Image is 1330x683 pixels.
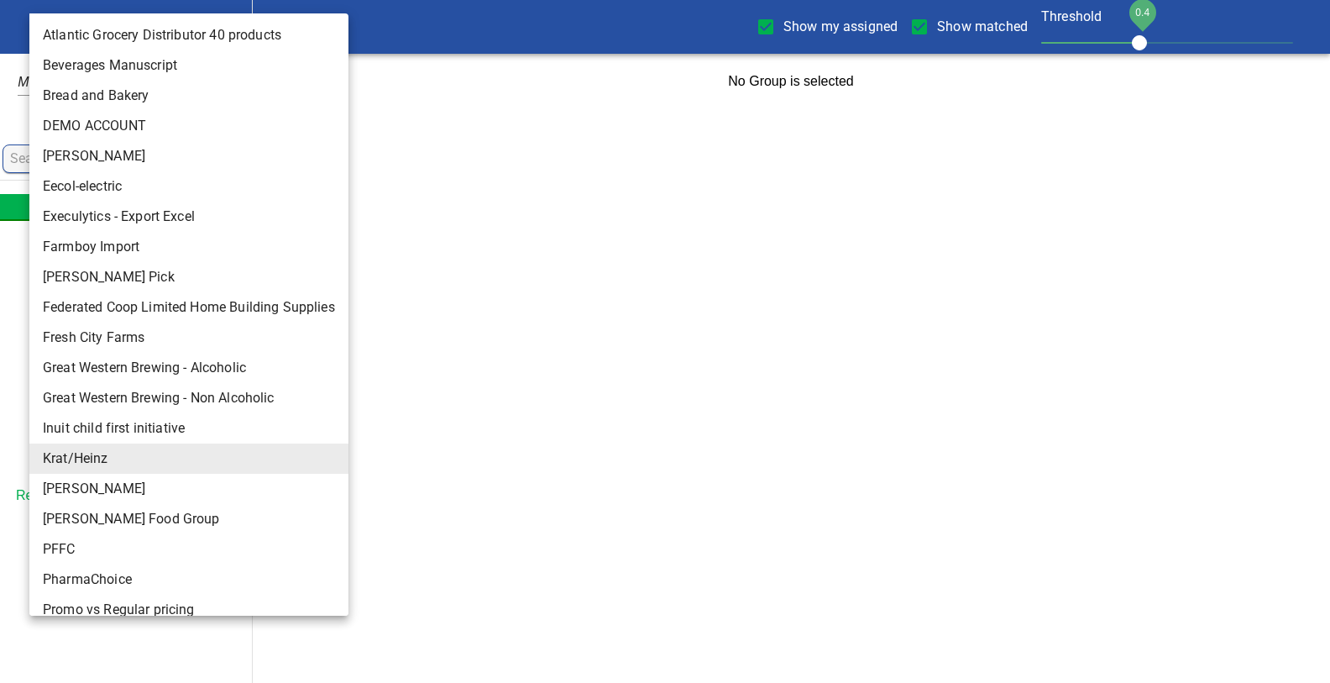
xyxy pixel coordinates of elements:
[29,353,348,383] li: Great Western Brewing - Alcoholic
[29,81,348,111] li: Bread and Bakery
[29,534,348,565] li: PFFC
[29,292,348,323] li: Federated Coop Limited Home Building Supplies
[29,413,348,444] li: Inuit child first initiative
[29,111,348,141] li: DEMO ACCOUNT
[29,383,348,413] li: Great Western Brewing - Non Alcoholic
[29,232,348,262] li: Farmboy Import
[29,595,348,625] li: Promo vs Regular pricing
[29,50,348,81] li: Beverages Manuscript
[29,202,348,232] li: Execulytics - Export Excel
[29,504,348,534] li: [PERSON_NAME] Food Group
[29,474,348,504] li: [PERSON_NAME]
[29,323,348,353] li: Fresh City Farms
[29,262,348,292] li: [PERSON_NAME] Pick
[29,141,348,171] li: [PERSON_NAME]
[29,171,348,202] li: Eecol-electric
[29,20,348,50] li: Atlantic Grocery Distributor 40 products
[29,565,348,595] li: PharmaChoice
[29,444,348,474] li: Krat/Heinz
